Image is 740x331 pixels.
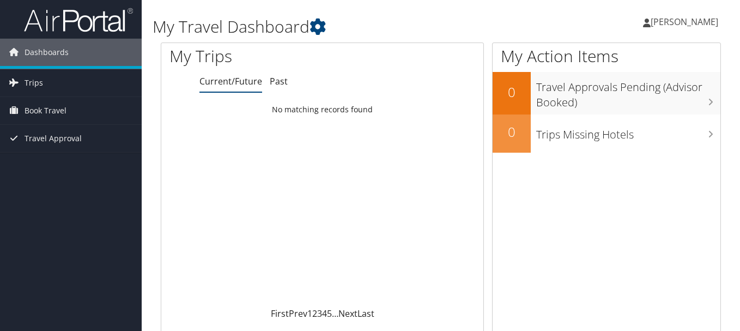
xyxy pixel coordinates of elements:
[357,308,374,320] a: Last
[289,308,307,320] a: Prev
[25,69,43,97] span: Trips
[493,123,531,141] h2: 0
[322,308,327,320] a: 4
[153,15,537,38] h1: My Travel Dashboard
[493,83,531,101] h2: 0
[317,308,322,320] a: 3
[270,75,288,87] a: Past
[536,74,720,110] h3: Travel Approvals Pending (Advisor Booked)
[332,308,338,320] span: …
[643,5,729,38] a: [PERSON_NAME]
[169,45,341,68] h1: My Trips
[493,45,720,68] h1: My Action Items
[493,72,720,114] a: 0Travel Approvals Pending (Advisor Booked)
[271,308,289,320] a: First
[161,100,483,119] td: No matching records found
[536,122,720,142] h3: Trips Missing Hotels
[493,115,720,153] a: 0Trips Missing Hotels
[25,97,66,124] span: Book Travel
[307,308,312,320] a: 1
[327,308,332,320] a: 5
[651,16,718,28] span: [PERSON_NAME]
[25,125,82,152] span: Travel Approval
[312,308,317,320] a: 2
[338,308,357,320] a: Next
[24,7,133,33] img: airportal-logo.png
[25,39,69,66] span: Dashboards
[199,75,262,87] a: Current/Future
